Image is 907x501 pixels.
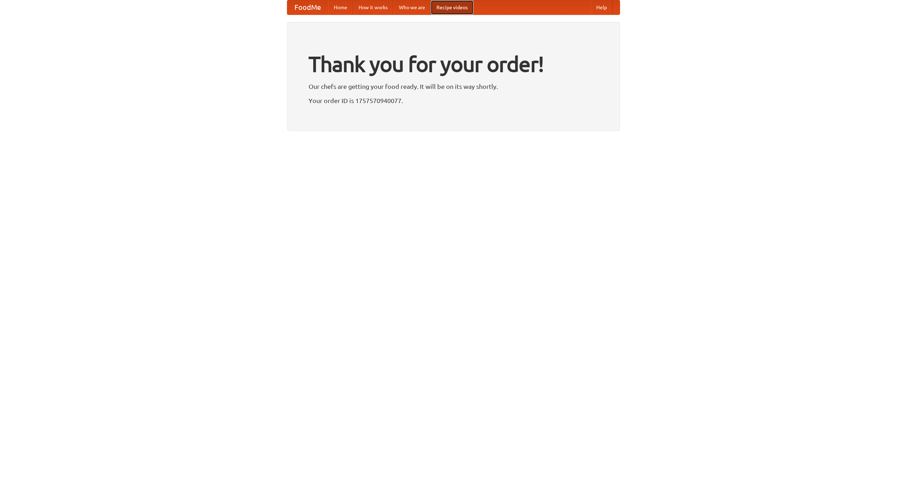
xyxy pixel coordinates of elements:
a: Home [328,0,353,15]
a: Help [591,0,613,15]
a: How it works [353,0,393,15]
a: FoodMe [287,0,328,15]
p: Your order ID is 1757570940077. [309,95,598,106]
a: Who we are [393,0,431,15]
h1: Thank you for your order! [309,47,598,81]
a: Recipe videos [431,0,473,15]
p: Our chefs are getting your food ready. It will be on its way shortly. [309,81,598,92]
